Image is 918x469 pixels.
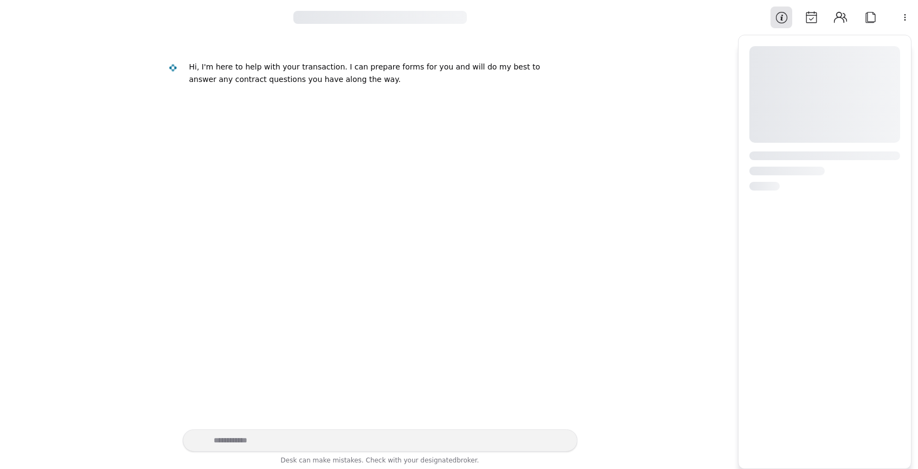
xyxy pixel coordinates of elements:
span: designated [420,457,457,464]
img: Desk [168,64,177,73]
div: . I can prepare forms for you and will do my best to answer any contract questions you have along... [189,62,540,84]
textarea: Write your prompt here [183,429,577,452]
div: Hi, I'm here to help with your transaction [189,62,345,71]
div: Desk can make mistakes. Check with your broker. [183,455,577,469]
